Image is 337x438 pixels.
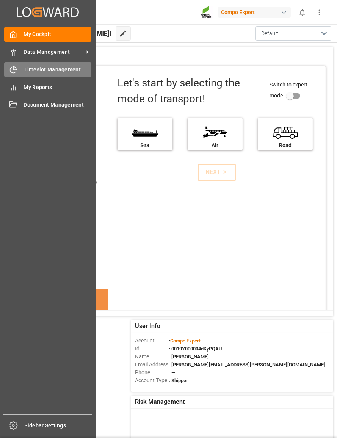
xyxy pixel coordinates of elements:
a: Timeslot Management [4,62,91,77]
span: Data Management [24,48,84,56]
a: Document Management [4,97,91,112]
span: Sidebar Settings [25,422,92,430]
span: Hello [PERSON_NAME]! [30,26,112,41]
button: Compo Expert [218,5,294,19]
button: NEXT [198,164,236,181]
span: Default [261,30,278,38]
span: Compo Expert [170,338,201,344]
div: Compo Expert [218,7,291,18]
span: : Shipper [169,378,188,383]
div: Add shipping details [50,178,97,186]
span: Phone [135,369,169,377]
span: My Cockpit [24,30,92,38]
div: Let's start by selecting the mode of transport! [118,75,262,107]
img: Screenshot%202023-09-29%20at%2010.02.21.png_1712312052.png [201,6,213,19]
span: My Reports [24,83,92,91]
span: : [169,338,201,344]
a: My Cockpit [4,27,91,42]
span: Document Management [24,101,92,109]
span: Id [135,345,169,353]
button: open menu [255,26,331,41]
div: Sea [121,141,169,149]
span: : [PERSON_NAME][EMAIL_ADDRESS][PERSON_NAME][DOMAIN_NAME] [169,362,325,367]
span: Email Address [135,361,169,369]
button: show 0 new notifications [294,4,311,21]
div: Road [262,141,309,149]
div: Air [191,141,239,149]
span: Risk Management [135,397,185,407]
button: show more [311,4,328,21]
span: Name [135,353,169,361]
span: Switch to expert mode [270,82,307,99]
a: My Reports [4,80,91,94]
span: : 0019Y000004dKyPQAU [169,346,222,352]
span: Timeslot Management [24,66,92,74]
span: : — [169,370,175,375]
div: NEXT [205,168,229,177]
span: : [PERSON_NAME] [169,354,209,360]
span: Account [135,337,169,345]
span: User Info [135,322,160,331]
span: Account Type [135,377,169,385]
